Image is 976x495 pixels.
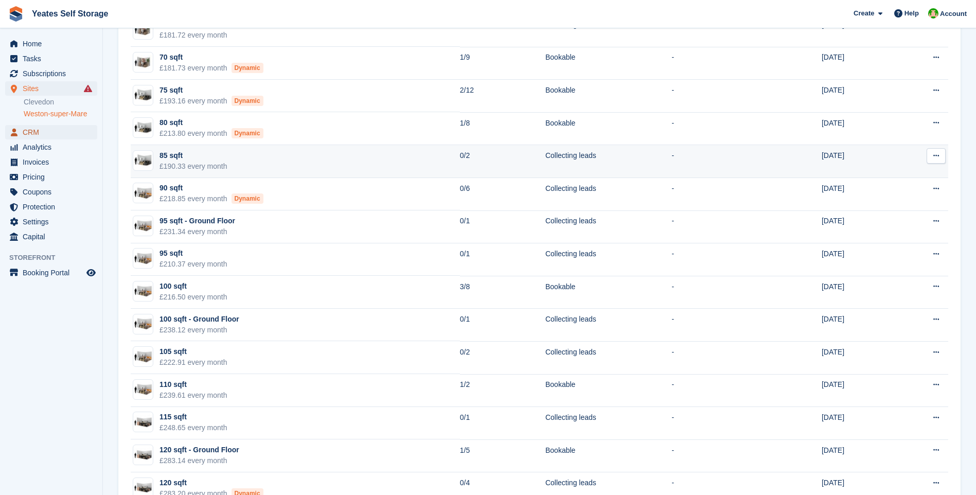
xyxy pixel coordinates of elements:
div: £216.50 every month [159,292,227,303]
a: menu [5,200,97,214]
td: Collecting leads [545,14,672,47]
div: £231.34 every month [159,226,235,237]
td: [DATE] [822,14,895,47]
td: Bookable [545,276,672,309]
div: £181.72 every month [159,30,235,41]
div: Dynamic [232,63,263,73]
a: Weston-super-Mare [24,109,97,119]
img: 64-sqft-unit.jpg [133,55,153,70]
img: 75-sqft-unit.jpg [133,120,153,135]
span: Storefront [9,253,102,263]
a: menu [5,125,97,139]
td: [DATE] [822,341,895,374]
a: menu [5,37,97,51]
td: 1/9 [460,47,545,80]
td: 0/6 [460,178,545,211]
span: Analytics [23,140,84,154]
div: £283.14 every month [159,455,239,466]
td: Bookable [545,112,672,145]
td: 0/1 [460,309,545,342]
td: [DATE] [822,210,895,243]
div: £238.12 every month [159,325,239,335]
div: 75 sqft [159,85,263,96]
td: Collecting leads [545,407,672,440]
img: 100-sqft-unit.jpg [133,186,153,201]
div: £213.80 every month [159,128,263,139]
i: Smart entry sync failures have occurred [84,84,92,93]
a: menu [5,229,97,244]
td: - [672,80,767,113]
td: - [672,407,767,440]
a: menu [5,266,97,280]
div: 95 sqft [159,248,227,259]
div: Dynamic [232,128,263,138]
td: [DATE] [822,80,895,113]
td: [DATE] [822,439,895,472]
td: 1/2 [460,374,545,407]
div: £181.73 every month [159,63,263,74]
img: 100-sqft-unit.jpg [133,219,153,234]
div: 80 sqft [159,117,263,128]
div: 95 sqft - Ground Floor [159,216,235,226]
span: Help [904,8,919,19]
div: £248.65 every month [159,422,227,433]
span: Pricing [23,170,84,184]
img: 125-sqft-unit.jpg [133,415,153,430]
a: Yeates Self Storage [28,5,113,22]
a: menu [5,140,97,154]
div: 115 sqft [159,412,227,422]
span: Coupons [23,185,84,199]
td: [DATE] [822,178,895,211]
span: Settings [23,215,84,229]
a: menu [5,185,97,199]
td: - [672,341,767,374]
span: Subscriptions [23,66,84,81]
td: - [672,210,767,243]
td: 0/2 [460,145,545,178]
div: £193.16 every month [159,96,263,107]
a: Clevedon [24,97,97,107]
td: 0/1 [460,14,545,47]
div: 90 sqft [159,183,263,193]
img: 100-sqft-unit.jpg [133,251,153,266]
span: Account [940,9,967,19]
td: - [672,243,767,276]
div: 110 sqft [159,379,227,390]
div: £222.91 every month [159,357,227,368]
div: 120 sqft - Ground Floor [159,445,239,455]
div: 70 sqft [159,52,263,63]
span: Protection [23,200,84,214]
img: 75-sqft-unit.jpg [133,153,153,168]
td: Bookable [545,374,672,407]
td: [DATE] [822,309,895,342]
td: - [672,112,767,145]
img: stora-icon-8386f47178a22dfd0bd8f6a31ec36ba5ce8667c1dd55bd0f319d3a0aa187defe.svg [8,6,24,22]
div: 85 sqft [159,150,227,161]
td: 0/1 [460,243,545,276]
img: 100-sqft-unit.jpg [133,316,153,331]
img: 100-sqft-unit.jpg [133,382,153,397]
td: 0/2 [460,341,545,374]
div: Dynamic [232,193,263,204]
td: Collecting leads [545,309,672,342]
td: [DATE] [822,276,895,309]
a: menu [5,51,97,66]
td: - [672,178,767,211]
div: 105 sqft [159,346,227,357]
span: CRM [23,125,84,139]
td: - [672,14,767,47]
td: - [672,47,767,80]
td: [DATE] [822,407,895,440]
img: Angela Field [928,8,938,19]
td: - [672,145,767,178]
td: 1/5 [460,439,545,472]
a: menu [5,155,97,169]
a: menu [5,66,97,81]
div: £218.85 every month [159,193,263,204]
td: Collecting leads [545,341,672,374]
div: £190.33 every month [159,161,227,172]
img: 75-sqft-unit.jpg [133,87,153,102]
td: [DATE] [822,112,895,145]
div: 100 sqft - Ground Floor [159,314,239,325]
img: 125-sqft-unit.jpg [133,448,153,463]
